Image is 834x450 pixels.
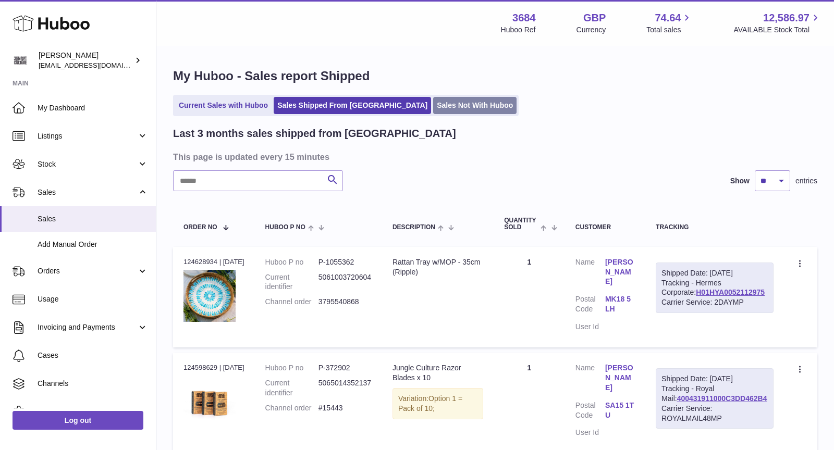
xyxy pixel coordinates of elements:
span: Listings [38,131,137,141]
strong: 3684 [512,11,536,25]
div: Tracking [656,224,774,231]
a: Current Sales with Huboo [175,97,272,114]
span: Sales [38,214,148,224]
dt: Current identifier [265,272,318,292]
span: Huboo P no [265,224,305,231]
span: Cases [38,351,148,360]
span: Order No [183,224,217,231]
span: Sales [38,187,137,197]
span: Description [393,224,435,231]
div: Customer [575,224,635,231]
h2: Last 3 months sales shipped from [GEOGRAPHIC_DATA] [173,127,456,141]
dt: User Id [575,322,605,332]
span: [EMAIL_ADDRESS][DOMAIN_NAME] [39,61,153,69]
span: Add Manual Order [38,240,148,249]
a: H01HYA0052112975 [696,288,765,296]
dt: User Id [575,428,605,438]
span: entries [795,176,817,186]
div: 124628934 | [DATE] [183,257,244,267]
span: Option 1 = Pack of 10; [398,394,462,413]
div: Shipped Date: [DATE] [661,268,768,278]
dd: 5061003720604 [318,272,372,292]
span: My Dashboard [38,103,148,113]
span: Settings [38,407,148,417]
a: MK18 5LH [605,294,635,314]
label: Show [730,176,750,186]
div: Rattan Tray w/MOP - 35cm (Ripple) [393,257,483,277]
dt: Huboo P no [265,257,318,267]
a: Sales Shipped From [GEOGRAPHIC_DATA] [274,97,431,114]
div: Variation: [393,388,483,419]
span: Orders [38,266,137,276]
div: Tracking - Royal Mail: [656,368,774,429]
img: theinternationalventure@gmail.com [13,53,28,68]
div: Tracking - Hermes Corporate: [656,262,774,314]
a: 12,586.97 AVAILABLE Stock Total [733,11,821,35]
dd: 5065014352137 [318,378,372,398]
dd: P-372902 [318,363,372,373]
img: 1755780398.jpg [183,270,236,322]
span: Total sales [646,25,693,35]
span: Invoicing and Payments [38,322,137,332]
h1: My Huboo - Sales report Shipped [173,68,817,84]
h3: This page is updated every 15 minutes [173,151,815,162]
div: Carrier Service: ROYALMAIL48MP [661,404,768,423]
dt: Name [575,363,605,395]
div: [PERSON_NAME] [39,51,132,70]
span: 12,586.97 [763,11,810,25]
dt: Channel order [265,297,318,307]
td: 1 [494,247,565,347]
span: AVAILABLE Stock Total [733,25,821,35]
span: Channels [38,379,148,389]
a: 74.64 Total sales [646,11,693,35]
dt: Channel order [265,403,318,413]
div: 124598629 | [DATE] [183,363,244,372]
dt: Postal Code [575,401,605,423]
span: Quantity Sold [504,217,538,231]
span: 74.64 [655,11,681,25]
div: Huboo Ref [501,25,536,35]
a: Log out [13,411,143,430]
dd: #15443 [318,403,372,413]
span: Stock [38,159,137,169]
span: Usage [38,294,148,304]
a: 400431911000C3DD462B4 [677,394,767,403]
a: [PERSON_NAME] [605,363,635,393]
dt: Postal Code [575,294,605,317]
dt: Name [575,257,605,290]
div: Currency [577,25,606,35]
strong: GBP [583,11,606,25]
a: Sales Not With Huboo [433,97,517,114]
a: SA15 1TU [605,401,635,420]
div: Shipped Date: [DATE] [661,374,768,384]
div: Jungle Culture Razor Blades x 10 [393,363,483,383]
a: [PERSON_NAME] [605,257,635,287]
img: 36841753442039.jpg [183,376,236,428]
dt: Huboo P no [265,363,318,373]
dt: Current identifier [265,378,318,398]
dd: 3795540868 [318,297,372,307]
dd: P-1055362 [318,257,372,267]
div: Carrier Service: 2DAYMP [661,297,768,307]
